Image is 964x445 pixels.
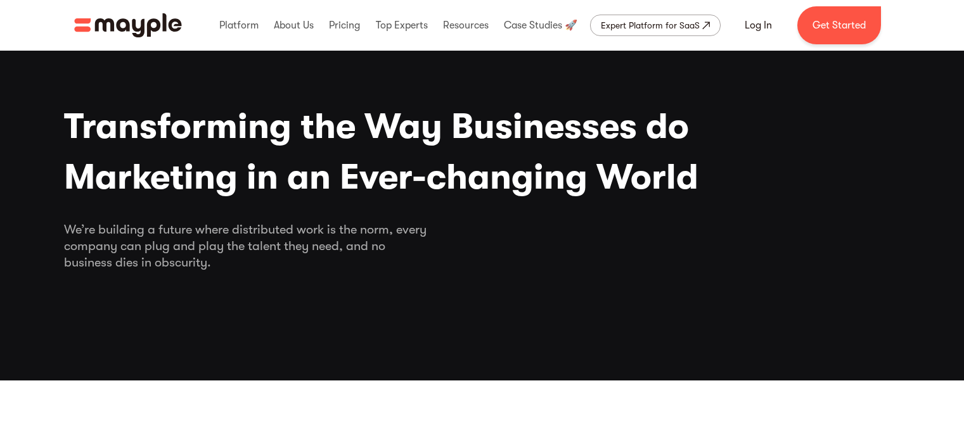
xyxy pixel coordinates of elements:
[64,254,901,271] span: business dies in obscurity.
[74,13,182,37] img: Mayple logo
[590,15,721,36] a: Expert Platform for SaaS
[64,238,901,254] span: company can plug and play the talent they need, and no
[797,6,881,44] a: Get Started
[74,13,182,37] a: home
[64,101,901,203] h1: Transforming the Way Businesses do
[64,152,901,203] span: Marketing in an Ever-changing World
[601,18,700,33] div: Expert Platform for SaaS
[64,222,901,271] div: We’re building a future where distributed work is the norm, every
[440,5,492,46] div: Resources
[326,5,363,46] div: Pricing
[216,5,262,46] div: Platform
[729,10,787,41] a: Log In
[373,5,431,46] div: Top Experts
[271,5,317,46] div: About Us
